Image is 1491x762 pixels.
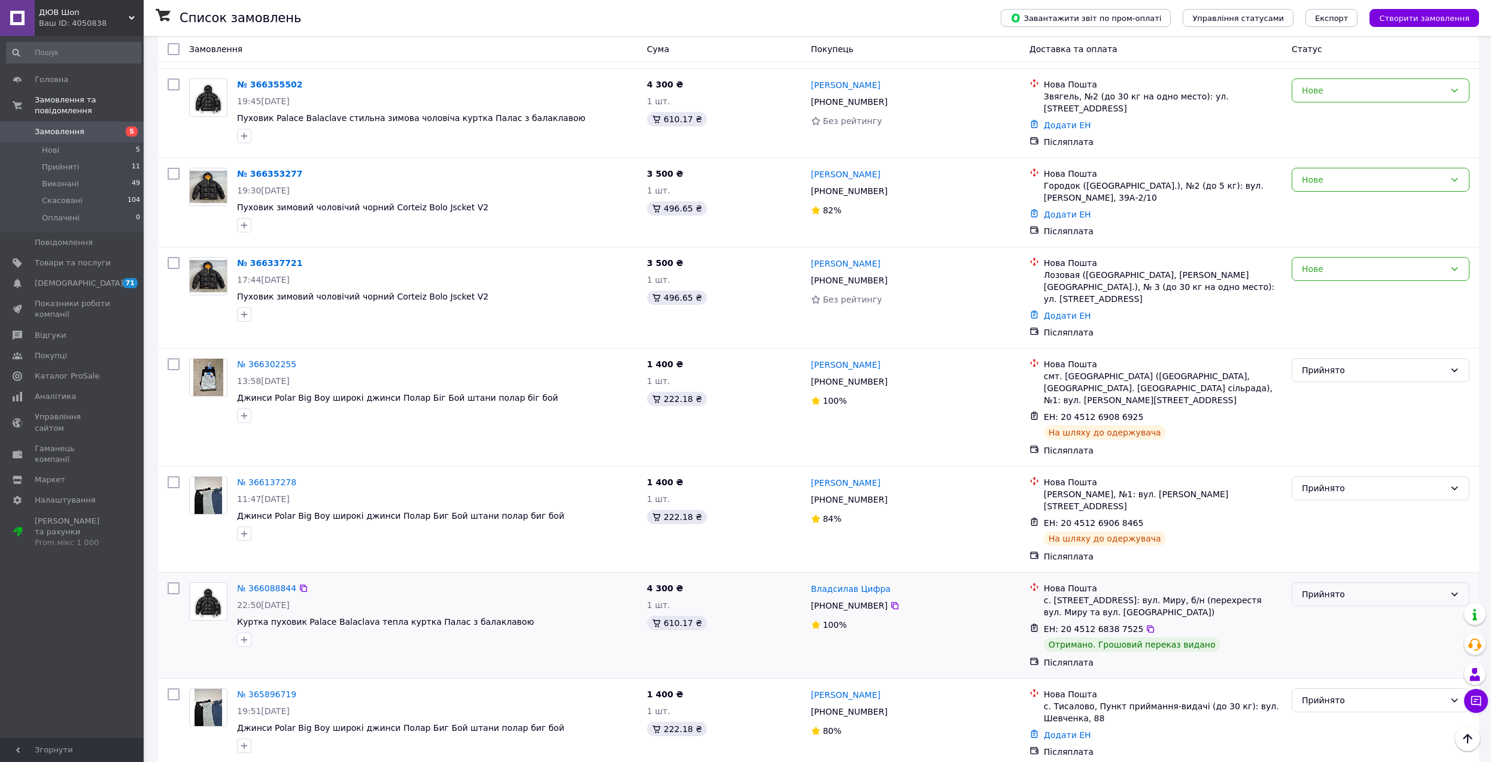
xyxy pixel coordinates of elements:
[809,597,890,614] div: [PHONE_NUMBER]
[811,359,880,371] a: [PERSON_NAME]
[823,726,842,736] span: 80%
[1044,326,1282,338] div: Післяплата
[35,95,144,116] span: Замовлення та повідомлення
[1044,257,1282,269] div: Нова Пошта
[42,179,79,189] span: Виконані
[132,162,140,173] span: 11
[823,205,842,215] span: 82%
[1464,689,1488,713] button: Чат з покупцем
[35,516,111,549] span: [PERSON_NAME] та рахунки
[237,393,558,403] span: Джинси Polar Big Boy широкі джинси Полар Біг Бой штани полар біг бой
[1455,726,1480,751] button: Наверх
[35,371,99,382] span: Каталог ProSale
[1305,9,1358,27] button: Експорт
[35,412,111,433] span: Управління сайтом
[1302,694,1445,707] div: Прийнято
[1044,444,1282,456] div: Післяплата
[1044,624,1144,634] span: ЕН: 20 4512 6838 7525
[35,258,111,268] span: Товари та послуги
[35,298,111,320] span: Показники роботи компанії
[35,495,96,506] span: Налаштування
[237,202,488,212] a: Пуховик зимовий чоловічий чорний Corteiz Bolo Jscket V2
[136,145,140,156] span: 5
[1044,746,1282,758] div: Післяплата
[1044,730,1091,740] a: Додати ЕН
[237,511,564,521] a: Джинси Polar Big Boy широкі джинси Полар Биг Бой штани полар биг бой
[1044,78,1282,90] div: Нова Пошта
[811,79,880,91] a: [PERSON_NAME]
[1044,358,1282,370] div: Нова Пошта
[1302,262,1445,276] div: Нове
[647,169,684,179] span: 3 500 ₴
[823,116,882,126] span: Без рейтингу
[1379,14,1469,23] span: Створити замовлення
[190,585,227,618] img: Фото товару
[1044,688,1282,700] div: Нова Пошта
[1044,168,1282,180] div: Нова Пошта
[190,260,227,292] img: Фото товару
[1183,9,1293,27] button: Управління статусами
[35,126,84,137] span: Замовлення
[647,494,670,504] span: 1 шт.
[237,292,488,301] a: Пуховик зимовий чоловічий чорний Corteiz Bolo Jscket V2
[1044,311,1091,320] a: Додати ЕН
[1044,582,1282,594] div: Нова Пошта
[647,722,707,736] div: 222.18 ₴
[35,443,111,465] span: Гаманець компанії
[1044,180,1282,204] div: Городок ([GEOGRAPHIC_DATA].), №2 (до 5 кг): вул. [PERSON_NAME], 39А-2/10
[189,358,227,397] a: Фото товару
[189,688,227,727] a: Фото товару
[1302,588,1445,601] div: Прийнято
[237,690,296,699] a: № 365896719
[42,145,59,156] span: Нові
[647,616,707,630] div: 610.17 ₴
[136,213,140,223] span: 0
[237,258,302,268] a: № 366337721
[237,723,564,733] span: Джинси Polar Big Boy широкі джинси Полар Биг Бой штани полар биг бой
[1044,136,1282,148] div: Післяплата
[1044,594,1282,618] div: с. [STREET_ADDRESS]: вул. Миру, б/н (перехрестя вул. Миру та вул. [GEOGRAPHIC_DATA])
[127,195,140,206] span: 104
[237,706,290,716] span: 19:51[DATE]
[647,392,707,406] div: 222.18 ₴
[126,126,138,137] span: 5
[1044,269,1282,305] div: Лозовая ([GEOGRAPHIC_DATA], [PERSON_NAME][GEOGRAPHIC_DATA].), № 3 (до 30 кг на одно место): ул. [...
[1302,173,1445,186] div: Нове
[647,600,670,610] span: 1 шт.
[823,396,847,406] span: 100%
[823,295,882,304] span: Без рейтингу
[811,583,891,595] a: Владсилав Цифра
[647,44,669,54] span: Cума
[811,168,880,180] a: [PERSON_NAME]
[1302,482,1445,495] div: Прийнято
[39,18,144,29] div: Ваш ID: 4050838
[132,179,140,189] span: 49
[237,113,585,123] a: Пуховик Palace Balaclave стильна зимова чоловіча куртка Палас з балаклавою
[237,477,296,487] a: № 366137278
[823,514,842,524] span: 84%
[189,168,227,206] a: Фото товару
[647,510,707,524] div: 222.18 ₴
[1044,637,1220,652] div: Отримано. Грошовий переказ видано
[237,617,534,627] a: Куртка пуховик Palace Balaclava тепла куртка Палас з балаклавою
[237,96,290,106] span: 19:45[DATE]
[189,257,227,295] a: Фото товару
[647,275,670,285] span: 1 шт.
[1044,425,1166,440] div: На шляху до одержувача
[1044,657,1282,669] div: Післяплата
[35,537,111,548] div: Prom мікс 1 000
[189,476,227,515] a: Фото товару
[35,278,123,289] span: [DEMOGRAPHIC_DATA]
[1044,700,1282,724] div: с. Тисалово, Пункт приймання-видачі (до 30 кг): вул. Шевченка, 88
[35,350,67,361] span: Покупці
[237,275,290,285] span: 17:44[DATE]
[1030,44,1118,54] span: Доставка та оплата
[237,583,296,593] a: № 366088844
[237,186,290,195] span: 19:30[DATE]
[811,477,880,489] a: [PERSON_NAME]
[42,195,83,206] span: Скасовані
[39,7,129,18] span: ДЮВ Шоп
[180,11,301,25] h1: Список замовлень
